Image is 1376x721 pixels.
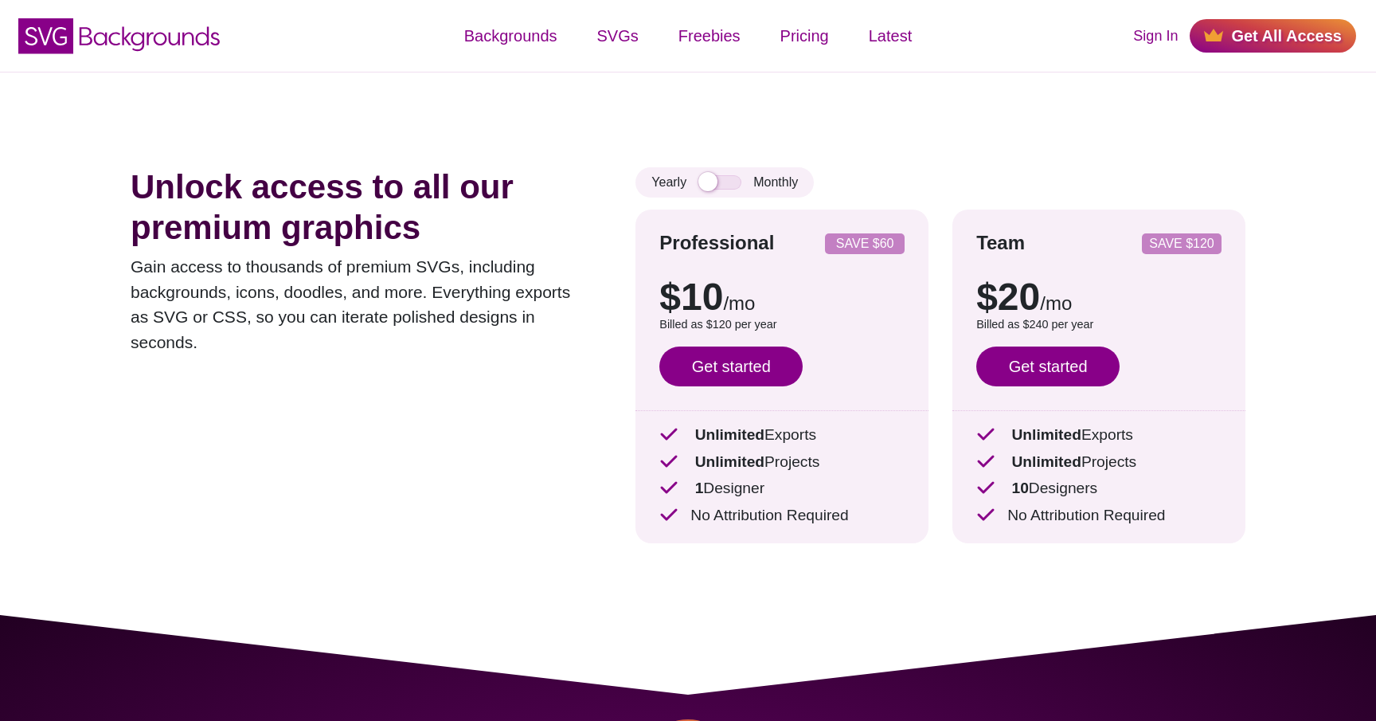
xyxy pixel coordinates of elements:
[659,451,905,474] p: Projects
[695,453,764,470] strong: Unlimited
[976,477,1222,500] p: Designers
[760,12,849,60] a: Pricing
[1148,237,1215,250] p: SAVE $120
[723,292,755,314] span: /mo
[976,316,1222,334] p: Billed as $240 per year
[659,12,760,60] a: Freebies
[849,12,932,60] a: Latest
[1190,19,1356,53] a: Get All Access
[1133,25,1178,47] a: Sign In
[131,254,588,355] p: Gain access to thousands of premium SVGs, including backgrounds, icons, doodles, and more. Everyt...
[831,237,898,250] p: SAVE $60
[659,347,803,386] a: Get started
[976,504,1222,527] p: No Attribution Required
[659,424,905,447] p: Exports
[659,477,905,500] p: Designer
[976,424,1222,447] p: Exports
[976,278,1222,316] p: $20
[577,12,659,60] a: SVGs
[1011,426,1081,443] strong: Unlimited
[659,316,905,334] p: Billed as $120 per year
[1011,480,1028,496] strong: 10
[695,480,704,496] strong: 1
[695,426,764,443] strong: Unlimited
[976,451,1222,474] p: Projects
[635,167,814,198] div: Yearly Monthly
[1011,453,1081,470] strong: Unlimited
[976,347,1120,386] a: Get started
[976,232,1025,253] strong: Team
[1040,292,1072,314] span: /mo
[131,167,588,248] h1: Unlock access to all our premium graphics
[659,504,905,527] p: No Attribution Required
[659,278,905,316] p: $10
[659,232,774,253] strong: Professional
[444,12,577,60] a: Backgrounds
